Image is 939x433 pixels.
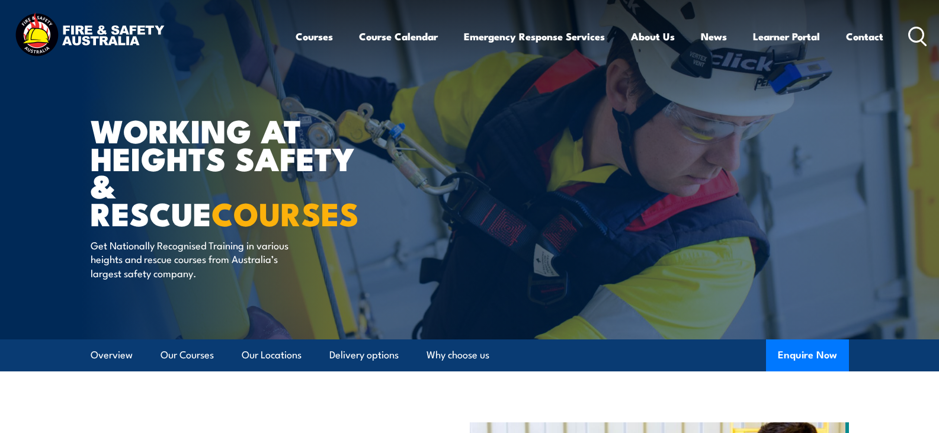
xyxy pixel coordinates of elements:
a: Overview [91,339,133,371]
a: Why choose us [427,339,489,371]
a: Delivery options [329,339,399,371]
a: Our Locations [242,339,302,371]
a: Contact [846,21,883,52]
a: Our Courses [161,339,214,371]
strong: COURSES [211,188,359,237]
a: About Us [631,21,675,52]
a: News [701,21,727,52]
h1: WORKING AT HEIGHTS SAFETY & RESCUE [91,116,383,227]
a: Learner Portal [753,21,820,52]
a: Courses [296,21,333,52]
p: Get Nationally Recognised Training in various heights and rescue courses from Australia’s largest... [91,238,307,280]
a: Course Calendar [359,21,438,52]
button: Enquire Now [766,339,849,371]
a: Emergency Response Services [464,21,605,52]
